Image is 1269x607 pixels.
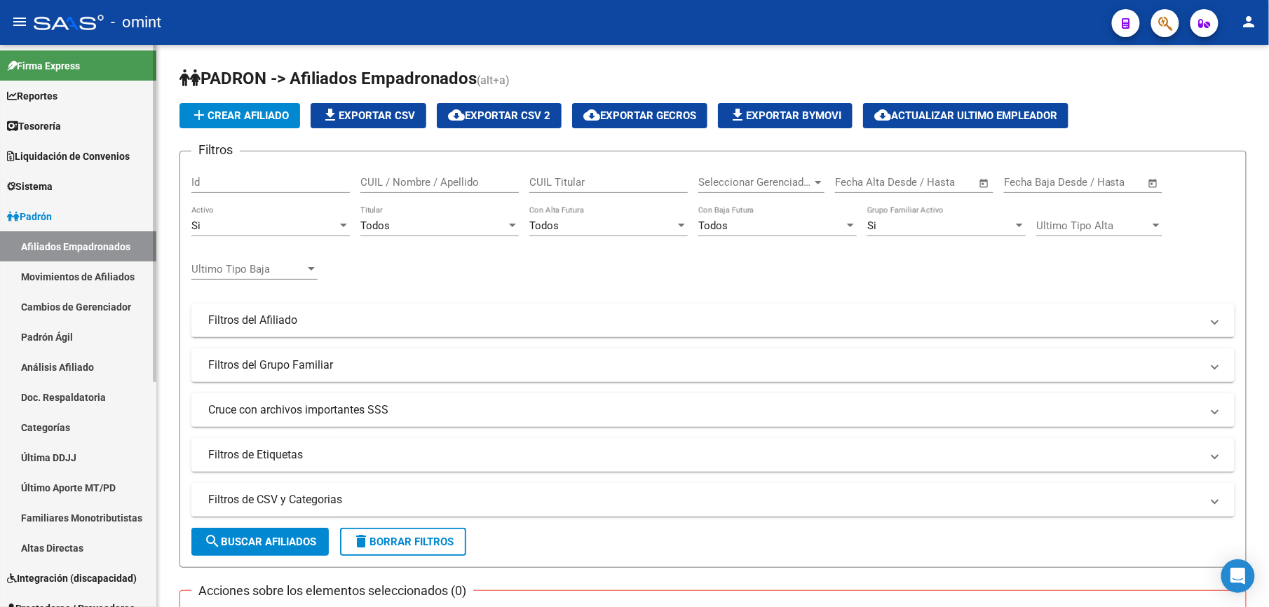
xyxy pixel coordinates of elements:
[179,103,300,128] button: Crear Afiliado
[191,219,201,232] span: Si
[1062,176,1130,189] input: End date
[7,149,130,164] span: Liquidación de Convenios
[322,109,415,122] span: Exportar CSV
[360,219,390,232] span: Todos
[729,107,746,123] mat-icon: file_download
[437,103,562,128] button: Exportar CSV 2
[204,533,221,550] mat-icon: search
[322,107,339,123] mat-icon: file_download
[208,492,1201,507] mat-panel-title: Filtros de CSV y Categorias
[179,69,477,88] span: PADRON -> Afiliados Empadronados
[208,447,1201,463] mat-panel-title: Filtros de Etiquetas
[7,118,61,134] span: Tesorería
[863,103,1068,128] button: Actualizar ultimo Empleador
[7,571,137,586] span: Integración (discapacidad)
[529,219,559,232] span: Todos
[191,348,1235,382] mat-expansion-panel-header: Filtros del Grupo Familiar
[1241,13,1258,30] mat-icon: person
[191,581,473,601] h3: Acciones sobre los elementos seleccionados (0)
[340,528,466,556] button: Borrar Filtros
[477,74,510,87] span: (alt+a)
[208,402,1201,418] mat-panel-title: Cruce con archivos importantes SSS
[583,109,696,122] span: Exportar GECROS
[353,536,454,548] span: Borrar Filtros
[7,209,52,224] span: Padrón
[718,103,853,128] button: Exportar Bymovi
[867,219,876,232] span: Si
[572,103,707,128] button: Exportar GECROS
[191,140,240,160] h3: Filtros
[977,175,993,191] button: Open calendar
[204,536,316,548] span: Buscar Afiliados
[448,107,465,123] mat-icon: cloud_download
[11,13,28,30] mat-icon: menu
[893,176,961,189] input: End date
[729,109,841,122] span: Exportar Bymovi
[1221,559,1255,593] div: Open Intercom Messenger
[583,107,600,123] mat-icon: cloud_download
[874,109,1057,122] span: Actualizar ultimo Empleador
[835,176,881,189] input: Start date
[191,438,1235,472] mat-expansion-panel-header: Filtros de Etiquetas
[874,107,891,123] mat-icon: cloud_download
[1004,176,1050,189] input: Start date
[7,179,53,194] span: Sistema
[698,219,728,232] span: Todos
[191,303,1235,337] mat-expansion-panel-header: Filtros del Afiliado
[1146,175,1162,191] button: Open calendar
[208,357,1201,373] mat-panel-title: Filtros del Grupo Familiar
[191,109,289,122] span: Crear Afiliado
[448,109,550,122] span: Exportar CSV 2
[698,176,812,189] span: Seleccionar Gerenciador
[191,393,1235,427] mat-expansion-panel-header: Cruce con archivos importantes SSS
[311,103,426,128] button: Exportar CSV
[208,313,1201,328] mat-panel-title: Filtros del Afiliado
[191,107,208,123] mat-icon: add
[1036,219,1150,232] span: Ultimo Tipo Alta
[7,88,57,104] span: Reportes
[191,263,305,275] span: Ultimo Tipo Baja
[353,533,369,550] mat-icon: delete
[111,7,161,38] span: - omint
[191,483,1235,517] mat-expansion-panel-header: Filtros de CSV y Categorias
[7,58,80,74] span: Firma Express
[191,528,329,556] button: Buscar Afiliados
